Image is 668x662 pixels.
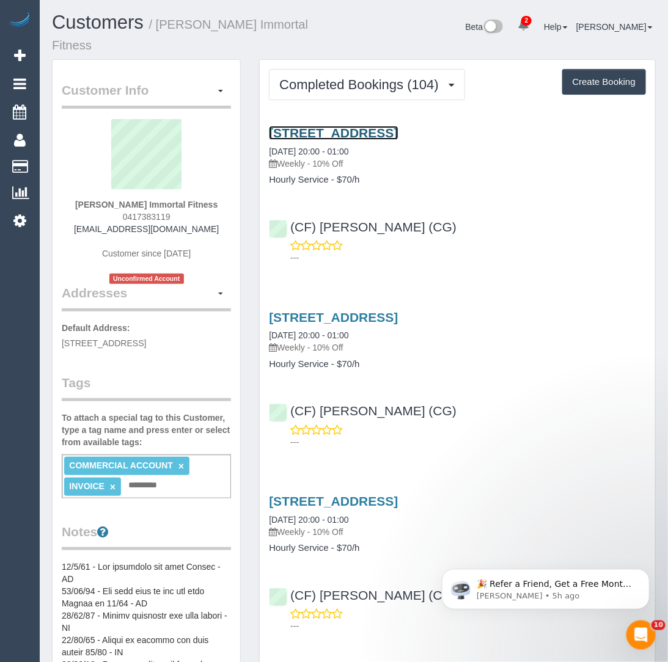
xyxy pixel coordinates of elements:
[521,16,532,26] span: 2
[69,460,173,470] span: COMMERCIAL ACCOUNT
[290,252,646,264] p: ---
[178,461,184,471] a: ×
[102,249,191,258] span: Customer since [DATE]
[269,126,398,140] a: [STREET_ADDRESS]
[269,404,457,418] a: (CF) [PERSON_NAME] (CG)
[483,20,503,35] img: New interface
[52,12,144,33] a: Customers
[62,412,231,448] label: To attach a special tag to this Customer, type a tag name and press enter or select from availabl...
[512,12,535,39] a: 2
[576,22,653,32] a: [PERSON_NAME]
[62,374,231,401] legend: Tags
[269,220,457,234] a: (CF) [PERSON_NAME] (CG)
[544,22,568,32] a: Help
[424,544,668,629] iframe: Intercom notifications message
[466,22,504,32] a: Beta
[562,69,646,95] button: Create Booking
[269,158,646,170] p: Weekly - 10% Off
[269,310,398,324] a: [STREET_ADDRESS]
[269,515,348,525] a: [DATE] 20:00 - 01:00
[62,523,231,550] legend: Notes
[269,526,646,538] p: Weekly - 10% Off
[69,481,105,491] span: INVOICE
[110,482,116,492] a: ×
[74,224,219,234] a: [EMAIL_ADDRESS][DOMAIN_NAME]
[109,274,184,284] span: Unconfirmed Account
[62,81,231,109] legend: Customer Info
[290,436,646,448] p: ---
[62,338,146,348] span: [STREET_ADDRESS]
[269,175,646,185] h4: Hourly Service - $70/h
[269,330,348,340] a: [DATE] 20:00 - 01:00
[75,200,218,209] strong: [PERSON_NAME] Immortal Fitness
[62,322,130,334] label: Default Address:
[269,147,348,156] a: [DATE] 20:00 - 01:00
[269,494,398,508] a: [STREET_ADDRESS]
[651,620,666,630] span: 10
[123,212,171,222] span: 0417383119
[626,620,656,650] iframe: Intercom live chat
[290,620,646,632] p: ---
[269,588,457,602] a: (CF) [PERSON_NAME] (CG)
[269,359,646,369] h4: Hourly Service - $70/h
[269,341,646,354] p: Weekly - 10% Off
[269,69,465,100] button: Completed Bookings (104)
[279,77,444,92] span: Completed Bookings (104)
[7,12,32,29] img: Automaid Logo
[52,18,308,52] small: / [PERSON_NAME] Immortal Fitness
[269,543,646,553] h4: Hourly Service - $70/h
